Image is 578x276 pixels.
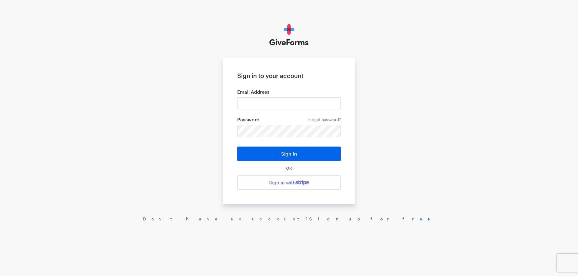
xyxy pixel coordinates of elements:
h1: Sign in to your account [237,72,341,79]
a: Sign up for free [309,216,435,221]
label: Password [237,117,341,123]
button: Sign In [237,147,341,161]
div: Don’t have an account? [6,216,572,222]
span: OR [285,166,293,171]
label: Email Address [237,89,341,95]
a: Sign in with [237,175,341,190]
img: GiveForms [269,24,309,46]
img: stripe-07469f1003232ad58a8838275b02f7af1ac9ba95304e10fa954b414cd571f63b.svg [296,180,309,185]
a: Forgot password? [308,117,341,122]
